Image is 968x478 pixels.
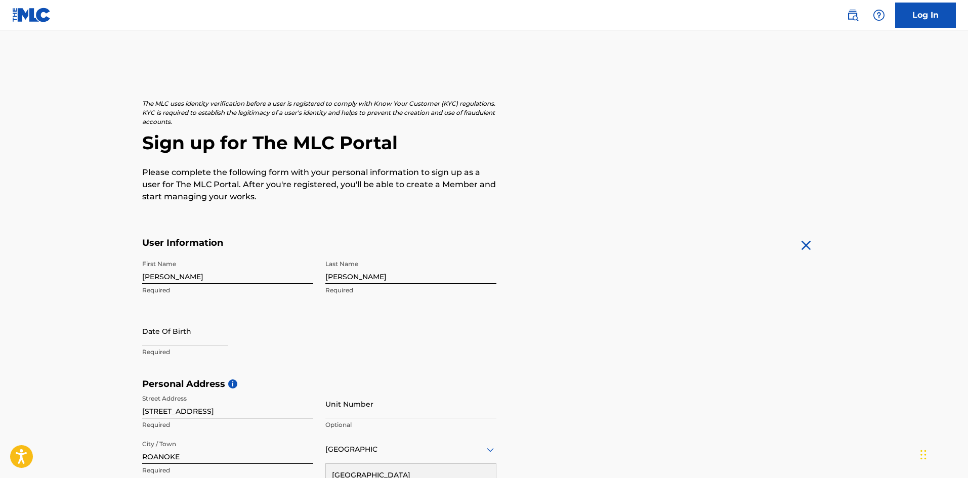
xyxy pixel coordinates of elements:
[12,8,51,22] img: MLC Logo
[142,466,313,475] p: Required
[325,420,496,429] p: Optional
[142,132,826,154] h2: Sign up for The MLC Portal
[142,237,496,249] h5: User Information
[873,9,885,21] img: help
[920,440,927,470] div: Drag
[142,99,496,126] p: The MLC uses identity verification before a user is registered to comply with Know Your Customer ...
[847,9,859,21] img: search
[869,5,889,25] div: Help
[843,5,863,25] a: Public Search
[228,379,237,388] span: i
[325,286,496,295] p: Required
[142,420,313,429] p: Required
[917,429,968,478] iframe: Chat Widget
[142,166,496,203] p: Please complete the following form with your personal information to sign up as a user for The ML...
[895,3,956,28] a: Log In
[142,286,313,295] p: Required
[142,378,826,390] h5: Personal Address
[142,347,313,357] p: Required
[798,237,814,253] img: close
